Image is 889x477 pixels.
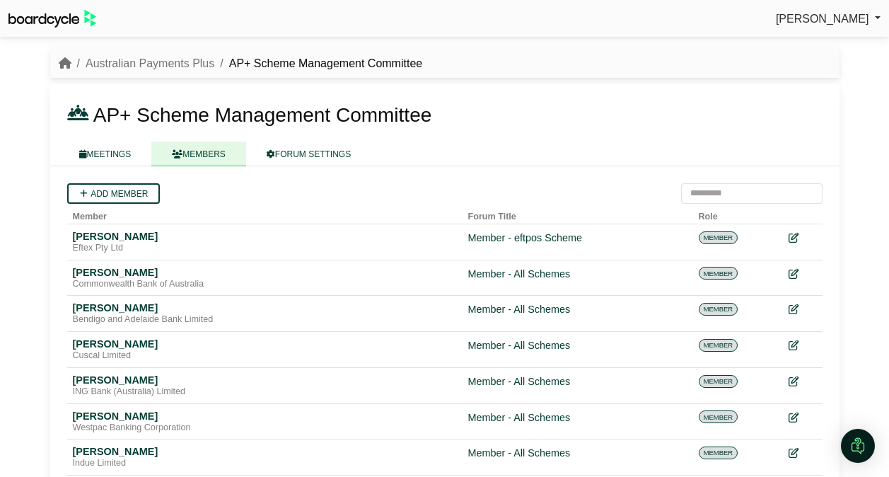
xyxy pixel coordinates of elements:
[73,279,457,290] div: Commonwealth Bank of Australia
[789,445,817,461] div: Edit
[59,142,152,166] a: MEETINGS
[67,183,160,204] a: Add member
[789,230,817,246] div: Edit
[789,301,817,318] div: Edit
[789,410,817,426] div: Edit
[699,303,738,316] span: MEMBER
[246,142,371,166] a: FORUM SETTINGS
[776,13,869,25] span: [PERSON_NAME]
[468,410,687,426] div: Member - All Schemes
[67,204,463,224] th: Member
[73,243,457,254] div: Eftex Pty Ltd
[8,10,96,28] img: BoardcycleBlackGreen-aaafeed430059cb809a45853b8cf6d952af9d84e6e89e1f1685b34bfd5cb7d64.svg
[693,204,783,224] th: Role
[468,338,687,354] div: Member - All Schemes
[699,375,738,388] span: MEMBER
[468,374,687,390] div: Member - All Schemes
[151,142,246,166] a: MEMBERS
[789,266,817,282] div: Edit
[73,338,457,350] div: [PERSON_NAME]
[699,410,738,423] span: MEMBER
[59,54,423,73] nav: breadcrumb
[73,301,457,314] div: [PERSON_NAME]
[699,339,738,352] span: MEMBER
[93,104,432,126] span: AP+ Scheme Management Committee
[73,350,457,362] div: Cuscal Limited
[468,266,687,282] div: Member - All Schemes
[73,374,457,386] div: [PERSON_NAME]
[468,230,687,246] div: Member - eftpos Scheme
[789,338,817,354] div: Edit
[468,445,687,461] div: Member - All Schemes
[73,445,457,458] div: [PERSON_NAME]
[776,10,881,28] a: [PERSON_NAME]
[86,57,214,69] a: Australian Payments Plus
[699,447,738,459] span: MEMBER
[73,458,457,469] div: Indue Limited
[841,429,875,463] div: Open Intercom Messenger
[73,230,457,243] div: [PERSON_NAME]
[463,204,693,224] th: Forum Title
[468,301,687,318] div: Member - All Schemes
[73,314,457,326] div: Bendigo and Adelaide Bank Limited
[214,54,422,73] li: AP+ Scheme Management Committee
[73,266,457,279] div: [PERSON_NAME]
[699,267,738,280] span: MEMBER
[789,374,817,390] div: Edit
[699,231,738,244] span: MEMBER
[73,423,457,434] div: Westpac Banking Corporation
[73,386,457,398] div: ING Bank (Australia) Limited
[73,410,457,423] div: [PERSON_NAME]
